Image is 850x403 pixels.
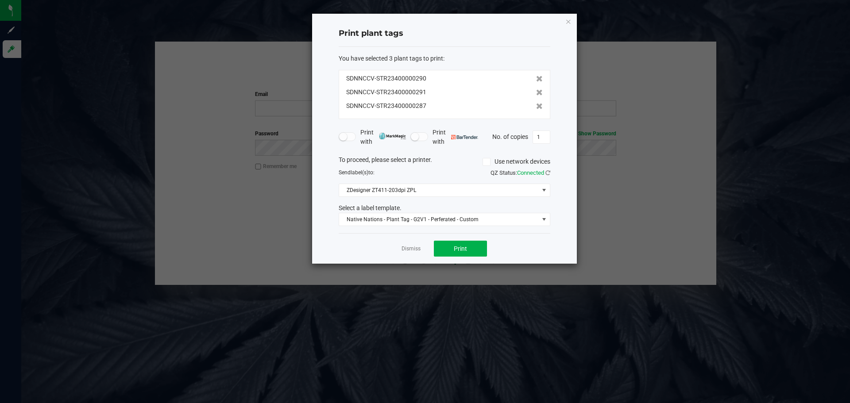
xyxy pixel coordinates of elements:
[402,245,421,253] a: Dismiss
[491,169,550,176] span: QZ Status:
[454,245,467,252] span: Print
[433,128,478,146] span: Print with
[339,55,443,62] span: You have selected 3 plant tags to print
[339,169,375,176] span: Send to:
[351,169,368,176] span: label(s)
[339,213,539,226] span: Native Nations - Plant Tag - G2V1 - Perferated - Custom
[451,135,478,139] img: bartender.png
[483,157,550,166] label: Use network devices
[360,128,406,146] span: Print with
[434,241,487,257] button: Print
[332,155,557,169] div: To proceed, please select a printer.
[346,88,426,97] span: SDNNCCV-STR23400000291
[517,169,544,176] span: Connected
[339,184,539,196] span: ZDesigner ZT411-203dpi ZPL
[339,54,550,63] div: :
[492,133,528,140] span: No. of copies
[379,133,406,139] img: mark_magic_cybra.png
[339,28,550,39] h4: Print plant tags
[346,101,426,111] span: SDNNCCV-STR23400000287
[332,203,557,213] div: Select a label template.
[346,74,426,83] span: SDNNCCV-STR23400000290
